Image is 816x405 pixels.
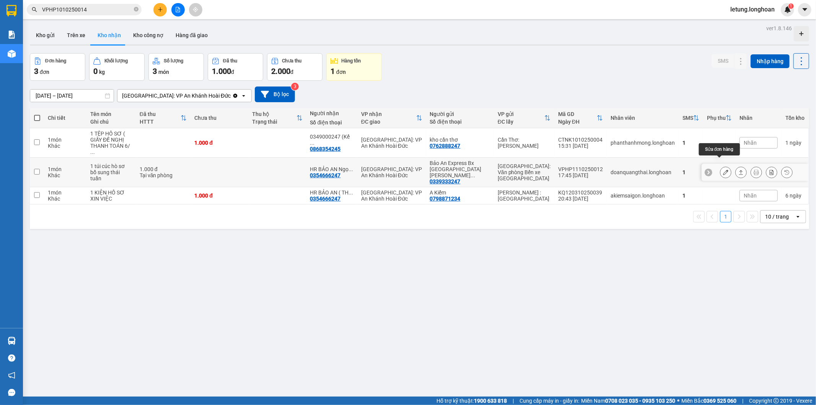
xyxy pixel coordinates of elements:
[494,108,554,128] th: Toggle SortBy
[8,389,15,396] span: message
[153,3,167,16] button: plus
[361,119,416,125] div: ĐC giao
[790,140,801,146] span: ngày
[742,397,743,405] span: |
[361,166,422,178] div: [GEOGRAPHIC_DATA]: VP An Khánh Hoài Đức
[122,92,231,100] div: [GEOGRAPHIC_DATA]: VP An Khánh Hoài Đức
[48,137,83,143] div: 1 món
[310,196,341,202] div: 0354666247
[682,140,699,146] div: 1
[739,115,778,121] div: Nhãn
[784,6,791,13] img: icon-new-feature
[7,5,16,16] img: logo-vxr
[785,140,805,146] div: 1
[140,172,187,178] div: Tại văn phòng
[136,108,191,128] th: Toggle SortBy
[611,193,675,199] div: akiemsaigon.longhoan
[32,7,37,12] span: search
[30,90,114,102] input: Select a date range.
[361,137,422,149] div: [GEOGRAPHIC_DATA]: VP An Khánh Hoài Đức
[437,397,507,405] span: Hỗ trợ kỹ thuật:
[90,119,132,125] div: Ghi chú
[735,167,747,178] div: Giao hàng
[681,397,736,405] span: Miền Bắc
[310,189,353,196] div: HR BẢO AN ( THU KẾ TOÁN )
[208,53,263,81] button: Đã thu1.000đ
[361,111,416,117] div: VP nhận
[558,189,603,196] div: KQ120310250039
[194,115,244,121] div: Chưa thu
[558,111,597,117] div: Mã GD
[744,140,757,146] span: Nhãn
[430,178,461,185] div: 0339333247
[290,69,293,75] span: đ
[148,53,204,81] button: Số lượng3món
[558,137,603,143] div: CTNK1010250004
[158,7,163,12] span: plus
[271,67,290,76] span: 2.000
[430,189,490,196] div: A Kiểm
[751,54,790,68] button: Nhập hàng
[40,69,49,75] span: đơn
[785,193,805,199] div: 6
[252,111,296,117] div: Thu hộ
[267,53,322,81] button: Chưa thu2.000đ
[430,196,461,202] div: 0798871234
[798,3,811,16] button: caret-down
[430,137,490,143] div: kho cần thơ
[430,143,461,149] div: 0762888247
[282,58,302,64] div: Chưa thu
[430,111,490,117] div: Người gửi
[766,24,792,33] div: ver 1.8.146
[99,69,105,75] span: kg
[712,54,735,68] button: SMS
[342,58,361,64] div: Hàng tồn
[189,3,202,16] button: aim
[703,108,736,128] th: Toggle SortBy
[349,189,353,196] span: ...
[581,397,675,405] span: Miền Nam
[430,160,490,178] div: Bảo An Express Bx Thượng Lý Hải Phòng
[720,167,731,178] div: Sửa đơn hàng
[194,193,244,199] div: 1.000 đ
[699,143,740,155] div: Sửa đơn hàng
[291,83,299,90] sup: 3
[795,214,801,220] svg: open
[336,69,346,75] span: đơn
[744,193,757,199] span: Nhãn
[8,354,15,362] span: question-circle
[48,172,83,178] div: Khác
[558,196,603,202] div: 20:43 [DATE]
[794,26,809,41] div: Tạo kho hàng mới
[326,53,382,81] button: Hàng tồn1đơn
[255,87,295,102] button: Bộ lọc
[498,189,551,202] div: [PERSON_NAME] : [GEOGRAPHIC_DATA]
[30,26,61,44] button: Kho gửi
[93,67,98,76] span: 0
[471,172,476,178] span: ...
[90,149,95,155] span: ...
[720,211,731,222] button: 1
[611,140,675,146] div: phanthanhmong.longhoan
[474,398,507,404] strong: 1900 633 818
[357,108,426,128] th: Toggle SortBy
[48,189,83,196] div: 1 món
[707,115,726,121] div: Phụ thu
[801,6,808,13] span: caret-down
[8,372,15,379] span: notification
[48,196,83,202] div: Khác
[232,93,238,99] svg: Clear value
[682,169,699,175] div: 1
[558,172,603,178] div: 17:45 [DATE]
[498,163,551,181] div: [GEOGRAPHIC_DATA]: Văn phòng Bến xe [GEOGRAPHIC_DATA]
[89,53,145,81] button: Khối lượng0kg
[140,111,181,117] div: Đã thu
[310,134,353,146] div: 0349000247 (Kế Toán nội bộ Cty CPN Bảo An)
[558,119,597,125] div: Ngày ĐH
[611,169,675,175] div: doanquangthai.longhoan
[682,115,693,121] div: SMS
[8,31,16,39] img: solution-icon
[765,213,789,220] div: 10 / trang
[558,166,603,172] div: VPHP1110250012
[605,398,675,404] strong: 0708 023 035 - 0935 103 250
